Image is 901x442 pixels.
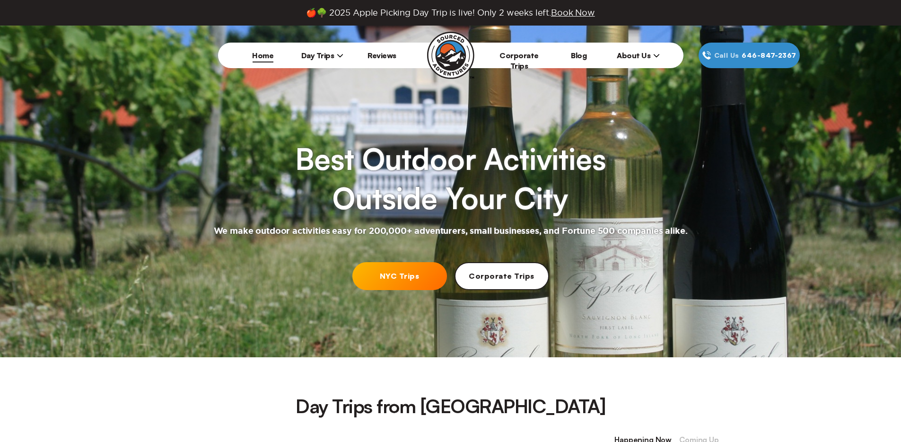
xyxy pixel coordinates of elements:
h1: Best Outdoor Activities Outside Your City [295,139,605,218]
span: About Us [617,51,660,60]
a: Home [252,51,273,60]
a: NYC Trips [352,262,447,290]
a: Blog [571,51,586,60]
span: 🍎🌳 2025 Apple Picking Day Trip is live! Only 2 weeks left. [306,8,595,18]
a: Corporate Trips [499,51,539,71]
h2: We make outdoor activities easy for 200,000+ adventurers, small businesses, and Fortune 500 compa... [214,226,688,237]
img: Sourced Adventures company logo [427,32,474,79]
span: 646‍-847‍-2367 [742,50,796,61]
span: Book Now [551,8,595,17]
a: Reviews [367,51,396,60]
a: Call Us646‍-847‍-2367 [699,43,800,68]
span: Day Trips [301,51,344,60]
span: Call Us [711,50,742,61]
a: Corporate Trips [455,262,549,290]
